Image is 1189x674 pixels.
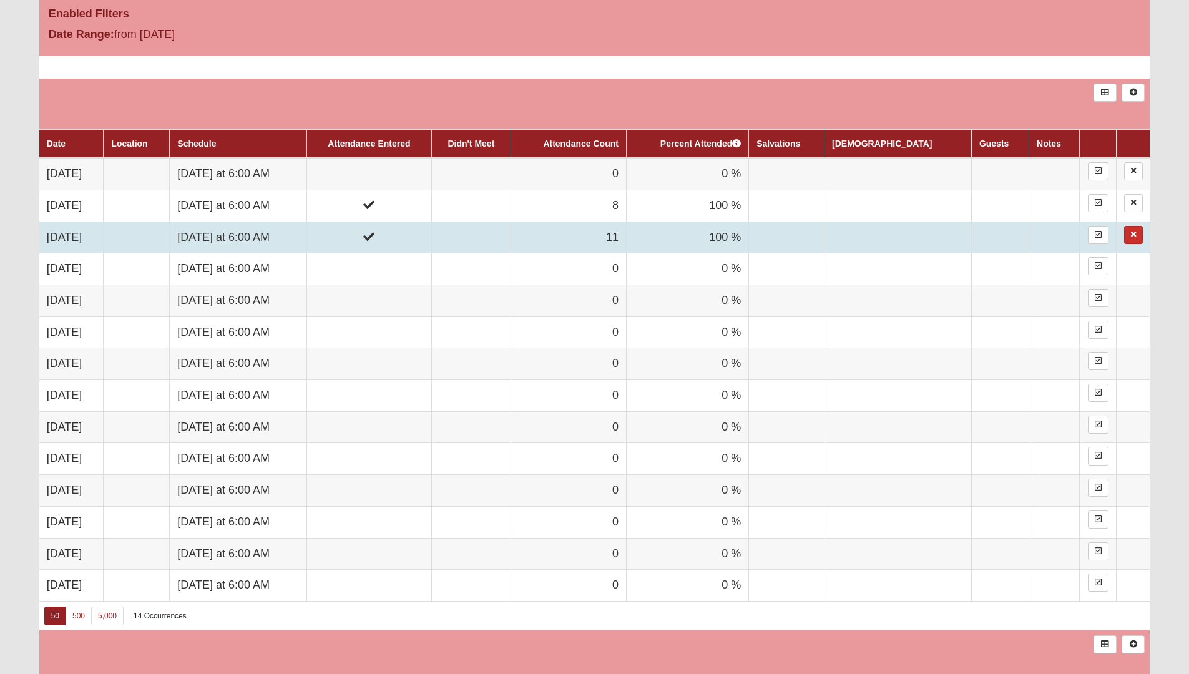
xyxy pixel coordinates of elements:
[39,411,104,443] td: [DATE]
[39,475,104,507] td: [DATE]
[1088,352,1108,370] a: Enter Attendance
[170,538,307,570] td: [DATE] at 6:00 AM
[626,538,748,570] td: 0 %
[1088,510,1108,529] a: Enter Attendance
[824,129,972,158] th: [DEMOGRAPHIC_DATA]
[39,26,409,46] div: from [DATE]
[134,611,187,622] div: 14 Occurrences
[626,380,748,412] td: 0 %
[39,285,104,316] td: [DATE]
[1124,162,1143,180] a: Delete
[39,443,104,475] td: [DATE]
[511,411,626,443] td: 0
[1088,416,1108,434] a: Enter Attendance
[1037,139,1061,149] a: Notes
[626,506,748,538] td: 0 %
[626,253,748,285] td: 0 %
[170,570,307,602] td: [DATE] at 6:00 AM
[1124,194,1143,212] a: Delete
[1088,479,1108,497] a: Enter Attendance
[170,190,307,222] td: [DATE] at 6:00 AM
[49,26,114,43] label: Date Range:
[511,538,626,570] td: 0
[626,316,748,348] td: 0 %
[170,222,307,253] td: [DATE] at 6:00 AM
[170,475,307,507] td: [DATE] at 6:00 AM
[1122,84,1145,102] a: Alt+N
[39,222,104,253] td: [DATE]
[177,139,216,149] a: Schedule
[626,158,748,190] td: 0 %
[170,285,307,316] td: [DATE] at 6:00 AM
[39,506,104,538] td: [DATE]
[39,316,104,348] td: [DATE]
[626,443,748,475] td: 0 %
[511,190,626,222] td: 8
[543,139,619,149] a: Attendance Count
[511,222,626,253] td: 11
[511,506,626,538] td: 0
[39,190,104,222] td: [DATE]
[626,285,748,316] td: 0 %
[626,570,748,602] td: 0 %
[47,139,66,149] a: Date
[626,190,748,222] td: 100 %
[511,285,626,316] td: 0
[626,222,748,253] td: 100 %
[511,570,626,602] td: 0
[626,411,748,443] td: 0 %
[170,253,307,285] td: [DATE] at 6:00 AM
[448,139,494,149] a: Didn't Meet
[39,253,104,285] td: [DATE]
[1094,635,1117,653] a: Export to Excel
[111,139,147,149] a: Location
[626,348,748,380] td: 0 %
[511,348,626,380] td: 0
[91,607,124,625] a: 5,000
[511,443,626,475] td: 0
[511,380,626,412] td: 0
[1122,635,1145,653] a: Alt+N
[1094,84,1117,102] a: Export to Excel
[170,348,307,380] td: [DATE] at 6:00 AM
[1088,447,1108,465] a: Enter Attendance
[511,158,626,190] td: 0
[511,316,626,348] td: 0
[66,607,92,625] a: 500
[49,7,1141,21] h4: Enabled Filters
[170,411,307,443] td: [DATE] at 6:00 AM
[511,253,626,285] td: 0
[971,129,1029,158] th: Guests
[39,158,104,190] td: [DATE]
[1088,226,1108,244] a: Enter Attendance
[626,475,748,507] td: 0 %
[39,538,104,570] td: [DATE]
[1088,321,1108,339] a: Enter Attendance
[1088,194,1108,212] a: Enter Attendance
[660,139,741,149] a: Percent Attended
[170,443,307,475] td: [DATE] at 6:00 AM
[511,475,626,507] td: 0
[44,607,66,625] a: 50
[1088,574,1108,592] a: Enter Attendance
[170,158,307,190] td: [DATE] at 6:00 AM
[1088,162,1108,180] a: Enter Attendance
[1124,226,1143,244] a: Delete
[1088,289,1108,307] a: Enter Attendance
[1088,257,1108,275] a: Enter Attendance
[1088,542,1108,560] a: Enter Attendance
[170,380,307,412] td: [DATE] at 6:00 AM
[749,129,824,158] th: Salvations
[39,570,104,602] td: [DATE]
[328,139,410,149] a: Attendance Entered
[39,348,104,380] td: [DATE]
[170,506,307,538] td: [DATE] at 6:00 AM
[1088,384,1108,402] a: Enter Attendance
[170,316,307,348] td: [DATE] at 6:00 AM
[39,380,104,412] td: [DATE]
